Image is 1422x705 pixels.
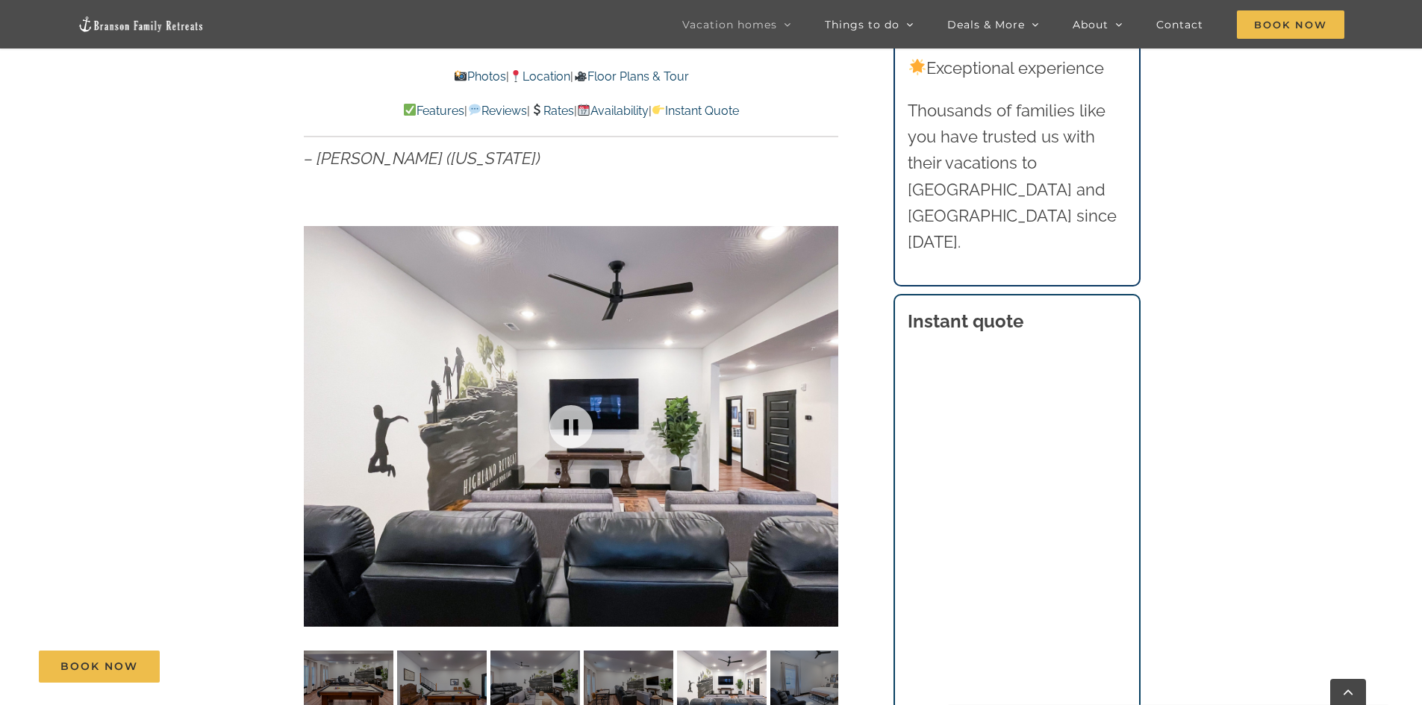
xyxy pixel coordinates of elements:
a: Photos [454,69,506,84]
img: 🌟 [909,59,926,75]
span: Deals & More [947,19,1025,30]
span: Book Now [60,660,138,673]
a: Floor Plans & Tour [573,69,688,84]
a: Availability [577,104,649,118]
span: Vacation homes [682,19,777,30]
a: Features [403,104,464,118]
p: | | | | [304,101,838,121]
a: Rates [530,104,574,118]
img: 📍 [510,70,522,82]
a: Location [509,69,570,84]
a: Instant Quote [652,104,739,118]
span: Contact [1156,19,1203,30]
a: Book Now [39,651,160,683]
span: Things to do [825,19,899,30]
span: Book Now [1237,10,1344,39]
img: Branson Family Retreats Logo [78,16,205,33]
img: ✅ [404,104,416,116]
p: Thousands of families like you have trusted us with their vacations to [GEOGRAPHIC_DATA] and [GEO... [908,98,1126,255]
img: 📆 [578,104,590,116]
em: – [PERSON_NAME] ([US_STATE]) [304,148,540,168]
strong: Instant quote [908,310,1023,332]
img: 🎥 [575,70,587,82]
img: 👉 [652,104,664,116]
p: | | [304,67,838,87]
a: Reviews [467,104,526,118]
img: 💲 [531,104,543,116]
img: 📸 [455,70,467,82]
span: About [1073,19,1108,30]
img: 💬 [469,104,481,116]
